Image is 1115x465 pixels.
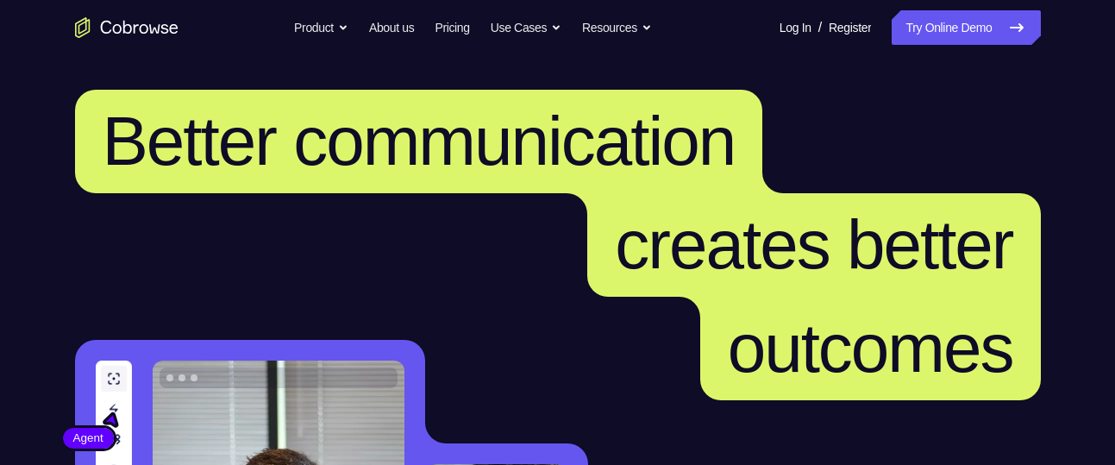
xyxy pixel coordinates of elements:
a: About us [369,10,414,45]
span: Agent [63,430,114,447]
a: Pricing [435,10,469,45]
button: Use Cases [491,10,561,45]
span: Better communication [103,103,736,179]
button: Product [294,10,348,45]
a: Log In [780,10,811,45]
button: Resources [582,10,652,45]
span: creates better [615,206,1012,283]
a: Register [829,10,871,45]
a: Try Online Demo [892,10,1040,45]
span: / [818,17,822,38]
span: outcomes [728,310,1013,386]
a: Go to the home page [75,17,179,38]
